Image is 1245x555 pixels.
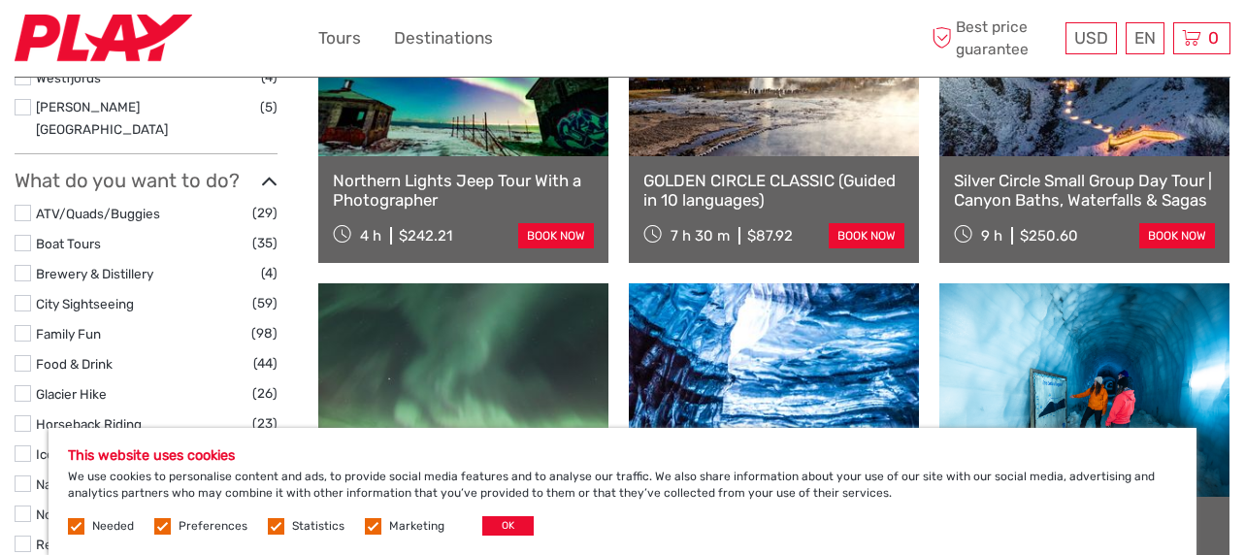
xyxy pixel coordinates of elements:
a: Boat Tours [36,236,101,251]
label: Needed [92,518,134,535]
a: ATV/Quads/Buggies [36,206,160,221]
a: Horseback Riding [36,416,142,432]
span: (4) [261,262,278,284]
h5: This website uses cookies [68,447,1177,464]
img: 2467-7e1744d7-2434-4362-8842-68c566c31c52_logo_small.jpg [15,15,192,62]
span: (5) [260,96,278,118]
span: (35) [252,232,278,254]
a: Northern Lights [36,506,131,522]
a: Silver Circle Small Group Day Tour | Canyon Baths, Waterfalls & Sagas [954,171,1215,211]
span: (98) [251,322,278,344]
span: (23) [252,412,278,435]
a: Nature & Scenery [36,476,141,492]
a: Relaxation/Spa [36,537,128,552]
a: Glacier Hike [36,386,107,402]
a: Family Fun [36,326,101,342]
a: Ice Cave [36,446,87,462]
span: USD [1074,28,1108,48]
div: We use cookies to personalise content and ads, to provide social media features and to analyse ou... [49,428,1196,555]
a: Westfjords [36,70,101,85]
button: Open LiveChat chat widget [223,30,246,53]
a: book now [1139,223,1215,248]
a: City Sightseeing [36,296,134,311]
span: (26) [252,382,278,405]
h3: What do you want to do? [15,169,278,192]
a: Food & Drink [36,356,113,372]
div: $250.60 [1020,227,1078,245]
label: Statistics [292,518,344,535]
span: 7 h 30 m [671,227,730,245]
p: We're away right now. Please check back later! [27,34,219,49]
span: 9 h [981,227,1002,245]
span: (59) [252,292,278,314]
div: $242.21 [399,227,452,245]
span: (29) [252,202,278,224]
label: Preferences [179,518,247,535]
div: $87.92 [747,227,793,245]
span: 4 h [360,227,381,245]
a: book now [518,223,594,248]
label: Marketing [389,518,444,535]
a: book now [829,223,904,248]
a: Tours [318,24,361,52]
a: Brewery & Distillery [36,266,153,281]
span: (44) [253,352,278,375]
a: Northern Lights Jeep Tour With a Photographer [333,171,594,211]
span: Best price guarantee [927,16,1061,59]
span: 0 [1205,28,1222,48]
a: Destinations [394,24,493,52]
div: EN [1126,22,1164,54]
a: GOLDEN CIRCLE CLASSIC (Guided in 10 languages) [643,171,904,211]
a: [PERSON_NAME][GEOGRAPHIC_DATA] [36,99,168,137]
button: OK [482,516,534,536]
